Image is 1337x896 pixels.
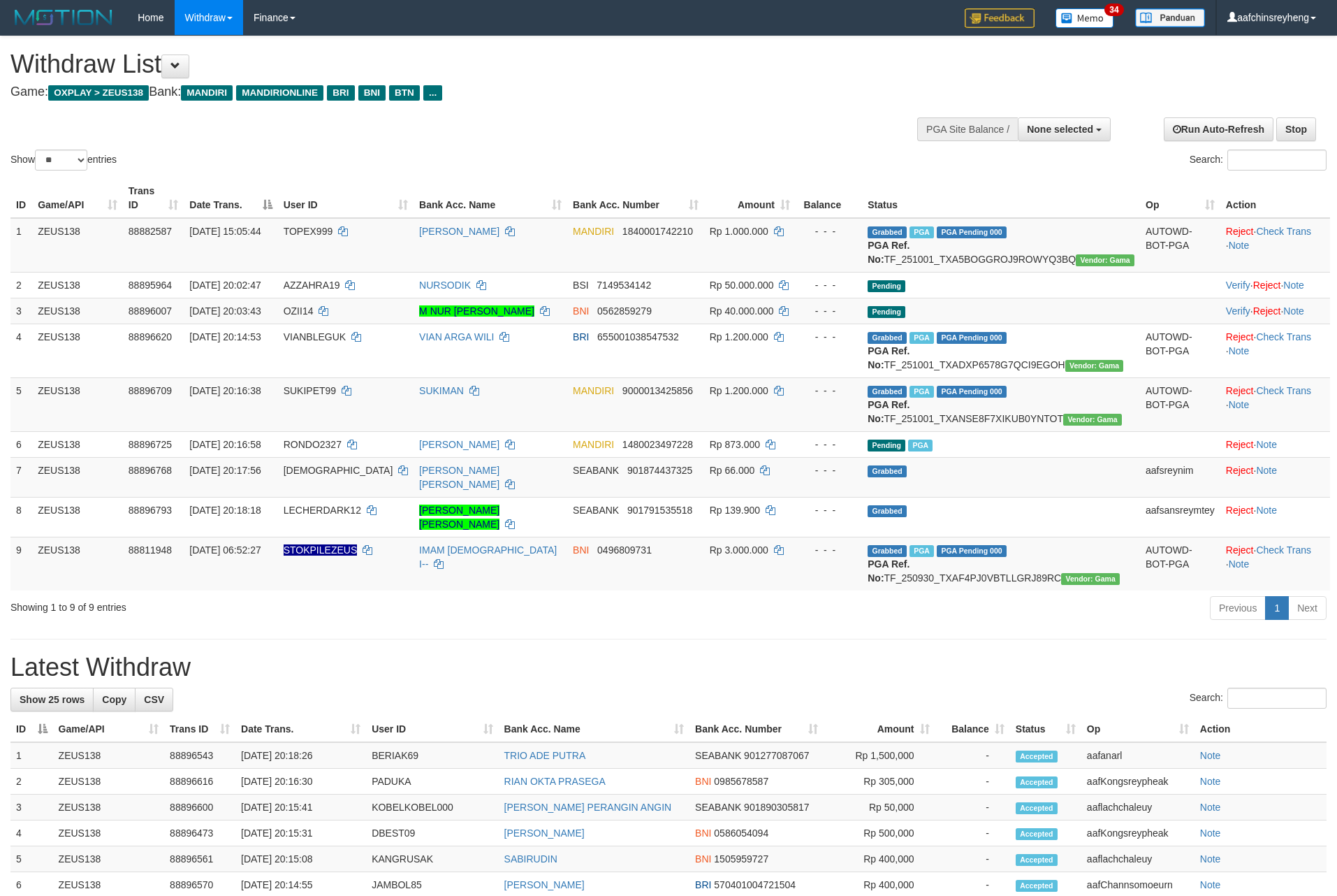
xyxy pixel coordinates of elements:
span: [DEMOGRAPHIC_DATA] [284,465,393,476]
span: Rp 3.000.000 [710,544,768,556]
span: 88896725 [129,439,172,450]
td: · [1220,497,1330,537]
span: Rp 1.200.000 [710,385,768,396]
span: Marked by aafsolysreylen [908,440,933,451]
select: Showentries [35,150,87,171]
a: CSV [135,688,173,711]
span: Copy 570401004721504 to clipboard [714,879,796,890]
td: 3 [10,298,32,324]
b: PGA Ref. No: [868,399,909,424]
th: Game/API: activate to sort column ascending [53,716,164,742]
span: Accepted [1016,802,1058,814]
td: [DATE] 20:15:31 [235,821,366,846]
button: None selected [1018,117,1111,141]
td: 7 [10,457,32,497]
th: Game/API: activate to sort column ascending [32,178,123,218]
span: Copy 655001038547532 to clipboard [597,331,679,342]
a: Copy [93,688,136,711]
td: [DATE] 20:15:08 [235,846,366,872]
span: TOPEX999 [284,226,333,237]
span: PGA Pending [937,545,1007,557]
td: TF_251001_TXA5BOGGROJ9ROWYQ3BQ [862,218,1140,273]
a: Verify [1226,280,1250,291]
img: Feedback.jpg [965,8,1035,28]
a: Reject [1226,331,1254,342]
th: Balance [796,178,862,218]
span: BNI [695,828,711,839]
span: Rp 50.000.000 [710,280,774,291]
a: M NUR [PERSON_NAME] [419,305,534,317]
img: panduan.png [1135,8,1205,27]
a: [PERSON_NAME] [419,226,499,237]
th: User ID: activate to sort column ascending [278,178,414,218]
img: MOTION_logo.png [10,7,117,28]
a: Note [1256,439,1277,450]
span: VIANBLEGUK [284,331,346,342]
td: aafsreynim [1140,457,1220,497]
span: Copy 1505959727 to clipboard [714,853,768,865]
a: Note [1200,776,1221,787]
span: [DATE] 06:52:27 [189,544,261,556]
td: 1 [10,218,32,273]
a: Note [1229,240,1250,251]
span: Copy 0586054094 to clipboard [714,828,768,839]
span: Copy 0985678587 to clipboard [714,776,768,787]
td: aafsansreymtey [1140,497,1220,537]
span: Accepted [1016,880,1058,892]
td: ZEUS138 [32,537,123,591]
span: Copy [102,694,126,705]
b: PGA Ref. No: [868,240,909,265]
a: Show 25 rows [10,688,94,711]
th: Balance: activate to sort column ascending [935,716,1010,742]
span: MANDIRI [573,226,614,237]
span: 88895964 [129,280,172,291]
td: · · [1220,324,1330,377]
span: CSV [144,694,164,705]
span: 88896007 [129,305,172,317]
span: 34 [1104,3,1123,16]
span: Copy 7149534142 to clipboard [597,280,651,291]
td: aaflachchaleuy [1081,846,1194,872]
span: Accepted [1016,854,1058,866]
label: Search: [1190,688,1327,709]
span: PGA Pending [937,386,1007,398]
span: Accepted [1016,828,1058,840]
span: [DATE] 20:16:58 [189,439,261,450]
span: Marked by aafnoeunsreypich [909,226,934,238]
span: SEABANK [695,750,741,761]
td: KANGRUSAK [366,846,498,872]
a: Note [1200,750,1221,761]
td: ZEUS138 [32,272,123,298]
a: SABIRUDIN [504,853,557,865]
div: - - - [801,224,856,238]
th: Status [862,178,1140,218]
td: ZEUS138 [53,795,164,821]
th: ID: activate to sort column descending [10,716,53,742]
th: Amount: activate to sort column ascending [824,716,935,742]
th: Status: activate to sort column ascending [1010,716,1081,742]
td: 88896473 [164,821,235,846]
span: MANDIRI [573,439,614,450]
td: 88896561 [164,846,235,872]
span: SEABANK [695,802,741,813]
span: Rp 40.000.000 [710,305,774,317]
span: AZZAHRA19 [284,280,340,291]
th: Action [1220,178,1330,218]
a: [PERSON_NAME] [419,439,499,450]
div: - - - [801,384,856,398]
span: Pending [868,280,905,292]
th: Date Trans.: activate to sort column descending [184,178,277,218]
a: [PERSON_NAME] [504,879,585,890]
span: Pending [868,306,905,318]
td: 8 [10,497,32,537]
span: Grabbed [868,465,907,477]
a: Reject [1253,280,1281,291]
td: Rp 400,000 [824,846,935,872]
td: AUTOWD-BOT-PGA [1140,537,1220,591]
td: · [1220,457,1330,497]
th: Trans ID: activate to sort column ascending [123,178,184,218]
span: OZII14 [284,305,314,317]
td: aaflachchaleuy [1081,795,1194,821]
td: 2 [10,272,32,298]
span: Copy 901874437325 to clipboard [627,465,692,476]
